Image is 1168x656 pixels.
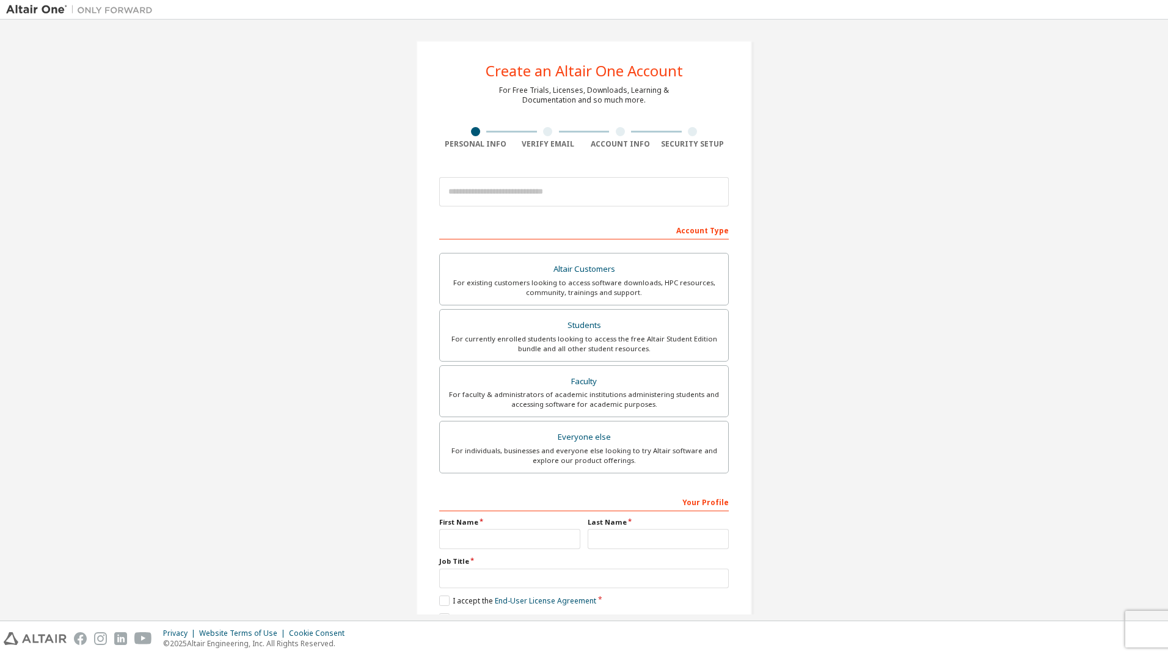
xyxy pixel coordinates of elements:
[439,220,729,239] div: Account Type
[447,429,721,446] div: Everyone else
[439,517,580,527] label: First Name
[657,139,729,149] div: Security Setup
[134,632,152,645] img: youtube.svg
[439,596,596,606] label: I accept the
[486,64,683,78] div: Create an Altair One Account
[447,390,721,409] div: For faculty & administrators of academic institutions administering students and accessing softwa...
[94,632,107,645] img: instagram.svg
[439,139,512,149] div: Personal Info
[4,632,67,645] img: altair_logo.svg
[447,278,721,297] div: For existing customers looking to access software downloads, HPC resources, community, trainings ...
[163,629,199,638] div: Privacy
[447,317,721,334] div: Students
[447,446,721,465] div: For individuals, businesses and everyone else looking to try Altair software and explore our prod...
[74,632,87,645] img: facebook.svg
[447,334,721,354] div: For currently enrolled students looking to access the free Altair Student Edition bundle and all ...
[114,632,127,645] img: linkedin.svg
[6,4,159,16] img: Altair One
[199,629,289,638] div: Website Terms of Use
[439,556,729,566] label: Job Title
[588,517,729,527] label: Last Name
[584,139,657,149] div: Account Info
[439,492,729,511] div: Your Profile
[495,596,596,606] a: End-User License Agreement
[447,373,721,390] div: Faculty
[163,638,352,649] p: © 2025 Altair Engineering, Inc. All Rights Reserved.
[447,261,721,278] div: Altair Customers
[289,629,352,638] div: Cookie Consent
[512,139,585,149] div: Verify Email
[439,613,629,624] label: I would like to receive marketing emails from Altair
[499,86,669,105] div: For Free Trials, Licenses, Downloads, Learning & Documentation and so much more.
